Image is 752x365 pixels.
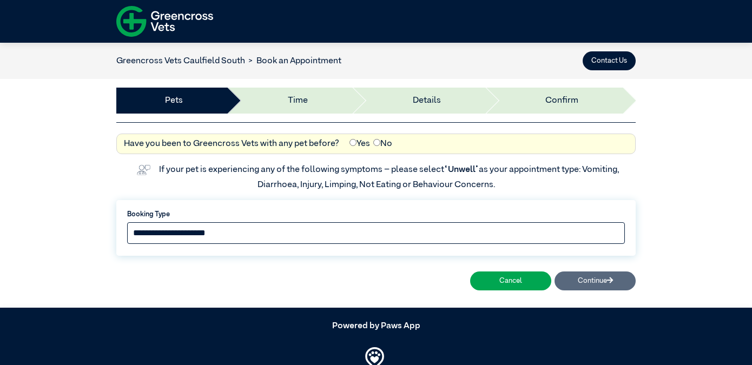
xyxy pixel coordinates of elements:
[583,51,636,70] button: Contact Us
[116,57,245,65] a: Greencross Vets Caulfield South
[349,139,357,146] input: Yes
[159,165,621,189] label: If your pet is experiencing any of the following symptoms – please select as your appointment typ...
[373,137,392,150] label: No
[373,139,380,146] input: No
[116,55,341,68] nav: breadcrumb
[470,271,551,290] button: Cancel
[124,137,339,150] label: Have you been to Greencross Vets with any pet before?
[245,55,341,68] li: Book an Appointment
[116,321,636,331] h5: Powered by Paws App
[116,3,213,40] img: f-logo
[444,165,479,174] span: “Unwell”
[165,94,183,107] a: Pets
[133,161,154,178] img: vet
[127,209,625,220] label: Booking Type
[349,137,370,150] label: Yes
